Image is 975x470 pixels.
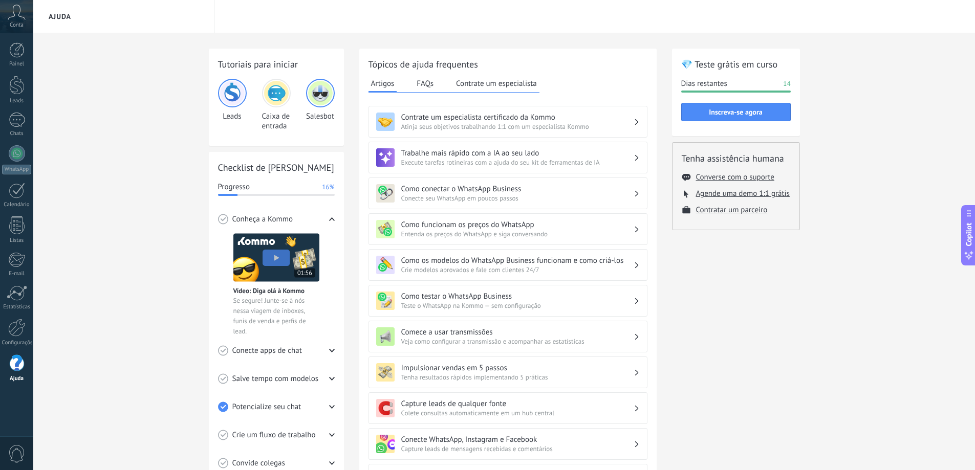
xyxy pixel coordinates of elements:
h2: Tenha assistência humana [682,152,790,165]
div: Configurações [2,340,32,346]
span: Progresso [218,182,250,192]
button: Contratar um parceiro [696,205,768,215]
h3: Como funcionam os preços do WhatsApp [401,220,634,230]
span: Dias restantes [681,79,727,89]
div: Leads [2,98,32,104]
span: Inscreva-se agora [709,108,762,116]
span: Entenda os preços do WhatsApp e siga conversando [401,230,634,238]
h2: Tópicos de ajuda frequentes [369,58,647,71]
h3: Contrate um especialista certificado da Kommo [401,113,634,122]
span: 16% [322,182,334,192]
div: Painel [2,61,32,68]
span: Copilot [964,222,974,246]
h3: Trabalhe mais rápido com a IA ao seu lado [401,148,634,158]
button: Agende uma demo 1:1 grátis [696,189,790,198]
h3: Como testar o WhatsApp Business [401,292,634,301]
span: Vídeo: Diga olá à Kommo [233,286,305,295]
div: Listas [2,237,32,244]
span: Conta [10,22,24,29]
button: Converse com o suporte [696,172,774,182]
button: FAQs [414,76,436,91]
div: Ajuda [2,375,32,382]
span: Veja como configurar a transmissão e acompanhar as estatísticas [401,337,634,346]
h2: 💎 Teste grátis em curso [681,58,791,71]
div: WhatsApp [2,165,31,174]
h3: Capture leads de qualquer fonte [401,399,634,409]
span: Conecte seu WhatsApp em poucos passos [401,194,634,203]
div: Chats [2,130,32,137]
button: Inscreva-se agora [681,103,791,121]
span: Potencialize seu chat [232,402,301,412]
h3: Impulsionar vendas em 5 passos [401,363,634,373]
span: Se segure! Junte-se à nós nessa viagem de inboxes, funis de venda e perfis de lead. [233,296,319,337]
span: Convide colegas [232,458,285,468]
h2: Checklist de [PERSON_NAME] [218,161,335,174]
span: Tenha resultados rápidos implementando 5 práticas [401,373,634,382]
h3: Conecte WhatsApp, Instagram e Facebook [401,435,634,444]
div: Calendário [2,202,32,208]
span: Salve tempo com modelos [232,374,319,384]
img: Meet video [233,233,319,282]
h3: Como os modelos do WhatsApp Business funcionam e como criá-los [401,256,634,265]
span: 14 [783,79,790,89]
span: Crie um fluxo de trabalho [232,430,316,440]
span: Conheça a Kommo [232,214,293,225]
div: E-mail [2,271,32,277]
span: Atinja seus objetivos trabalhando 1:1 com um especialista Kommo [401,122,634,131]
span: Teste o WhatsApp na Kommo — sem configuração [401,301,634,310]
span: Crie modelos aprovados e fale com clientes 24/7 [401,265,634,274]
h3: Comece a usar transmissões [401,327,634,337]
div: Leads [218,79,247,131]
h2: Tutoriais para iniciar [218,58,335,71]
span: Capture leads de mensagens recebidas e comentários [401,444,634,453]
button: Contrate um especialista [453,76,539,91]
span: Colete consultas automaticamente em um hub central [401,409,634,417]
span: Conecte apps de chat [232,346,302,356]
button: Artigos [369,76,397,93]
h3: Como conectar o WhatsApp Business [401,184,634,194]
div: Estatísticas [2,304,32,310]
div: Salesbot [306,79,335,131]
span: Execute tarefas rotineiras com a ajuda do seu kit de ferramentas de IA [401,158,634,167]
div: Caixa de entrada [262,79,291,131]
